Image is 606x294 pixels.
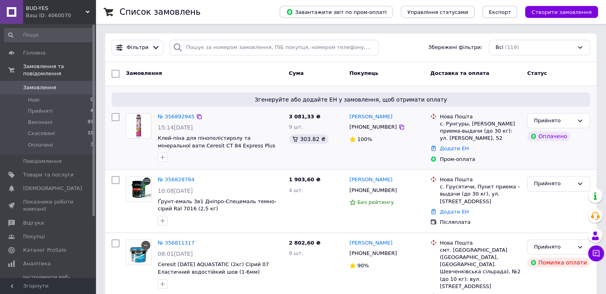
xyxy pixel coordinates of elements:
[440,239,521,247] div: Нова Пошта
[26,12,96,19] div: Ваш ID: 4060070
[4,28,94,42] input: Пошук
[357,263,369,269] span: 90%
[23,49,45,57] span: Головна
[289,124,303,130] span: 9 шт.
[90,96,93,104] span: 0
[286,8,386,16] span: Завантажити звіт по пром-оплаті
[90,141,93,149] span: 3
[349,70,379,76] span: Покупець
[23,233,45,240] span: Покупці
[158,114,194,120] a: № 356892945
[28,119,53,126] span: Виконані
[158,251,193,257] span: 08:01[DATE]
[170,40,379,55] input: Пошук за номером замовлення, ПІБ покупця, номером телефону, Email, номером накладної
[158,135,275,156] a: Клей-піна для пінополістиролу та мінеральної вати Ceresit CT 84 Express Plus (850мл)
[120,7,200,17] h1: Список замовлень
[28,130,55,137] span: Скасовані
[127,44,149,51] span: Фільтри
[28,141,53,149] span: Оплачені
[23,198,74,213] span: Показники роботи компанії
[440,209,469,215] a: Додати ЕН
[440,145,469,151] a: Додати ЕН
[357,136,372,142] span: 100%
[23,274,74,288] span: Інструменти веб-майстра та SEO
[280,6,393,18] button: Завантажити звіт по пром-оплаті
[349,176,392,184] a: [PERSON_NAME]
[489,9,511,15] span: Експорт
[349,113,392,121] a: [PERSON_NAME]
[440,120,521,142] div: с. Рунгуры, [PERSON_NAME] приема-выдачи (до 30 кг): ул. [PERSON_NAME], 52
[28,96,39,104] span: Нові
[430,70,489,76] span: Доставка та оплата
[23,84,56,91] span: Замовлення
[23,158,62,165] span: Повідомлення
[23,260,51,267] span: Аналітика
[348,185,398,196] div: [PHONE_NUMBER]
[517,9,598,15] a: Створити замовлення
[115,96,587,104] span: Згенеруйте або додайте ЕН у замовлення, щоб отримати оплату
[534,243,574,251] div: Прийнято
[289,114,320,120] span: 3 081,33 ₴
[126,176,151,201] img: Фото товару
[289,70,304,76] span: Cума
[525,6,598,18] button: Створити замовлення
[289,187,303,193] span: 4 шт.
[348,248,398,259] div: [PHONE_NUMBER]
[88,130,93,137] span: 19
[440,113,521,120] div: Нова Пошта
[23,185,82,192] span: [DEMOGRAPHIC_DATA]
[158,198,276,212] a: Ґрунт-емаль 3в1 Дніпро-Спецемаль темно-сірий Ral 7016 (2,5 кг)
[482,6,518,18] button: Експорт
[527,70,547,76] span: Статус
[440,183,521,205] div: с. Грусятичи, Пункт приема – выдачи (до 30 кг), ул. [STREET_ADDRESS]
[158,176,194,182] a: № 356828784
[126,240,151,265] img: Фото товару
[348,122,398,132] div: [PHONE_NUMBER]
[531,9,592,15] span: Створити замовлення
[126,176,151,202] a: Фото товару
[440,156,521,163] div: Пром-оплата
[23,247,66,254] span: Каталог ProSale
[126,114,151,138] img: Фото товару
[440,219,521,226] div: Післяплата
[401,6,475,18] button: Управління статусами
[126,70,162,76] span: Замовлення
[289,176,320,182] span: 1 903,60 ₴
[88,119,93,126] span: 93
[349,239,392,247] a: [PERSON_NAME]
[158,188,193,194] span: 10:08[DATE]
[407,9,468,15] span: Управління статусами
[158,124,193,131] span: 15:14[DATE]
[357,199,394,205] span: Без рейтингу
[505,44,519,50] span: (119)
[428,44,482,51] span: Збережені фільтри:
[440,247,521,290] div: смт. [GEOGRAPHIC_DATA] ([GEOGRAPHIC_DATA], [GEOGRAPHIC_DATA]. Шевченківська сільрада), №2 (до 10 ...
[289,240,320,246] span: 2 802,60 ₴
[28,108,53,115] span: Прийняті
[23,220,44,227] span: Відгуки
[534,117,574,125] div: Прийнято
[527,258,590,267] div: Помилка оплати
[158,261,269,275] a: Ceresit [DATE] AQUASTATIC (2кг) Сірий 07 Еластичний водостійкий шов (1-6мм)
[440,176,521,183] div: Нова Пошта
[126,239,151,265] a: Фото товару
[26,5,86,12] span: BUD-YES
[496,44,504,51] span: Всі
[534,180,574,188] div: Прийнято
[527,131,570,141] div: Оплачено
[23,63,96,77] span: Замовлення та повідомлення
[588,245,604,261] button: Чат з покупцем
[126,113,151,139] a: Фото товару
[158,240,194,246] a: № 356811317
[90,108,93,115] span: 4
[23,171,74,178] span: Товари та послуги
[289,250,303,256] span: 9 шт.
[289,134,329,144] div: 303.82 ₴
